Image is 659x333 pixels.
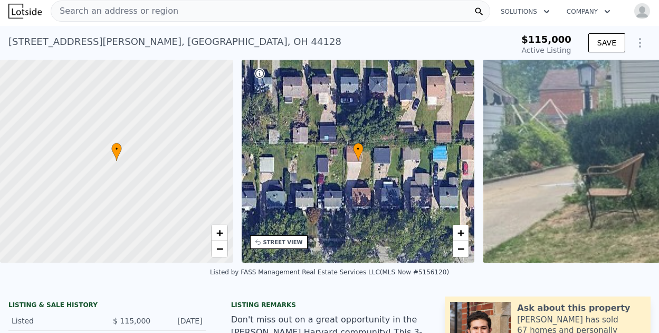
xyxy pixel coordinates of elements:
div: Ask about this property [517,302,630,314]
span: $ 115,000 [113,317,150,325]
div: LISTING & SALE HISTORY [8,301,206,311]
div: [DATE] [159,316,202,326]
span: − [216,242,223,255]
button: SAVE [588,33,625,52]
div: Listed by FASS Management Real Estate Services LLC (MLS Now #5156120) [210,269,449,276]
span: Search an address or region [51,5,178,17]
div: [STREET_ADDRESS][PERSON_NAME] , [GEOGRAPHIC_DATA] , OH 44128 [8,34,341,49]
div: • [111,143,122,161]
span: + [457,226,464,239]
a: Zoom out [453,241,469,257]
button: Company [558,2,619,21]
button: Show Options [629,32,651,53]
div: Listed [12,316,99,326]
span: $115,000 [521,34,571,45]
div: Listing remarks [231,301,428,309]
span: Active Listing [522,46,571,54]
button: Solutions [492,2,558,21]
span: • [353,144,364,154]
img: Lotside [8,4,42,18]
span: − [457,242,464,255]
a: Zoom in [453,225,469,241]
a: Zoom out [212,241,227,257]
div: STREET VIEW [263,238,303,246]
span: • [111,144,122,154]
img: avatar [634,3,651,20]
a: Zoom in [212,225,227,241]
div: • [353,143,364,161]
span: + [216,226,223,239]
